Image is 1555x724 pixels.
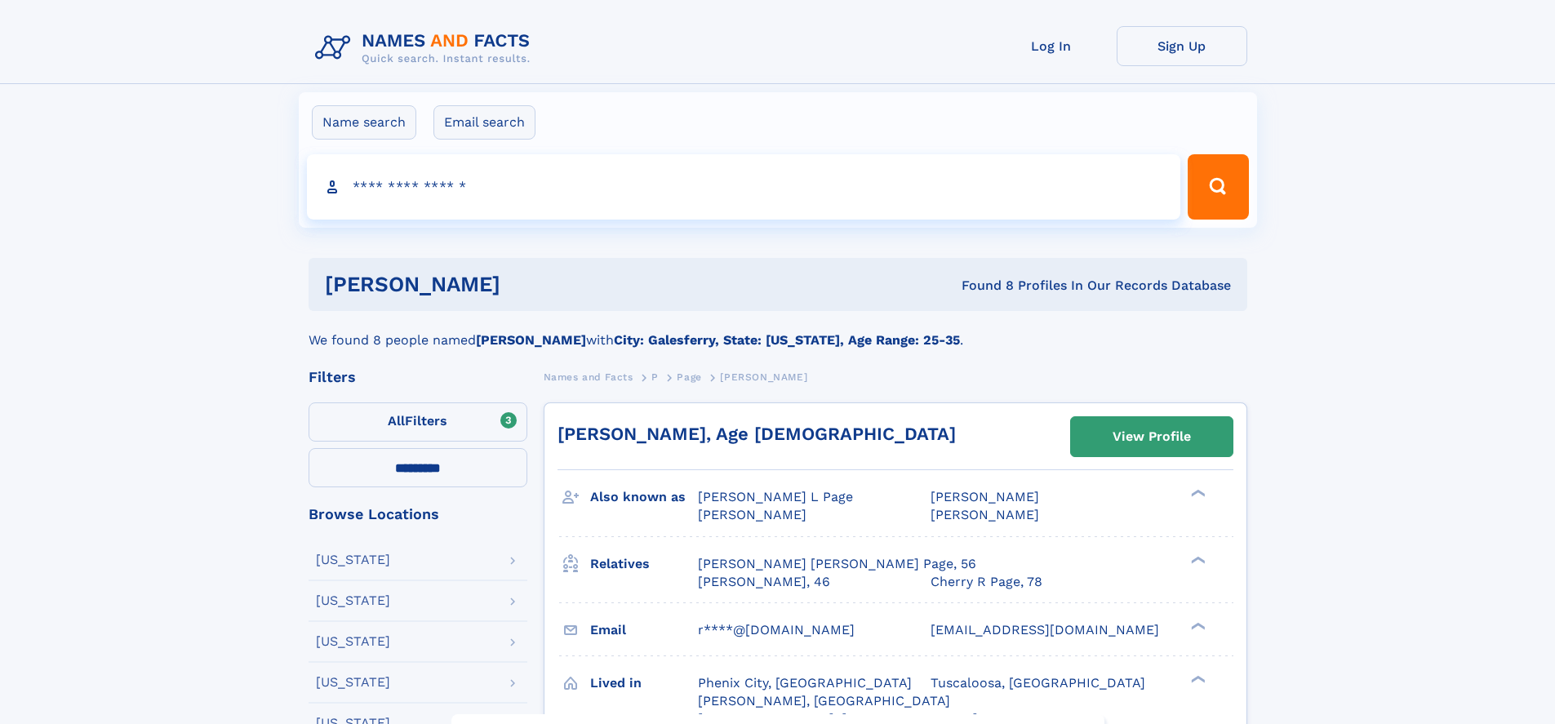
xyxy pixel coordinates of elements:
label: Name search [312,105,416,140]
a: Names and Facts [544,366,633,387]
b: City: Galesferry, State: [US_STATE], Age Range: 25-35 [614,332,960,348]
div: [US_STATE] [316,676,390,689]
span: Page [677,371,701,383]
input: search input [307,154,1181,220]
span: [PERSON_NAME] [931,507,1039,522]
div: Browse Locations [309,507,527,522]
a: P [651,366,659,387]
h3: Also known as [590,483,698,511]
div: ❯ [1187,554,1206,565]
a: Page [677,366,701,387]
a: Log In [986,26,1117,66]
h1: [PERSON_NAME] [325,274,731,295]
div: [US_STATE] [316,553,390,566]
div: [US_STATE] [316,635,390,648]
label: Email search [433,105,535,140]
h3: Lived in [590,669,698,697]
span: [PERSON_NAME] [698,507,806,522]
span: All [388,413,405,429]
span: [PERSON_NAME] [720,371,807,383]
h3: Email [590,616,698,644]
div: ❯ [1187,673,1206,684]
span: Tuscaloosa, [GEOGRAPHIC_DATA] [931,675,1145,691]
a: Cherry R Page, 78 [931,573,1042,591]
span: [PERSON_NAME] [931,489,1039,504]
div: Filters [309,370,527,384]
div: ❯ [1187,620,1206,631]
span: P [651,371,659,383]
div: View Profile [1113,418,1191,455]
div: [US_STATE] [316,594,390,607]
div: We found 8 people named with . [309,311,1247,350]
a: View Profile [1071,417,1233,456]
div: Found 8 Profiles In Our Records Database [731,277,1231,295]
span: [PERSON_NAME] L Page [698,489,853,504]
a: [PERSON_NAME], 46 [698,573,830,591]
b: [PERSON_NAME] [476,332,586,348]
img: Logo Names and Facts [309,26,544,70]
a: [PERSON_NAME], Age [DEMOGRAPHIC_DATA] [558,424,956,444]
label: Filters [309,402,527,442]
a: Sign Up [1117,26,1247,66]
h3: Relatives [590,550,698,578]
button: Search Button [1188,154,1248,220]
span: [EMAIL_ADDRESS][DOMAIN_NAME] [931,622,1159,637]
a: [PERSON_NAME] [PERSON_NAME] Page, 56 [698,555,976,573]
span: [PERSON_NAME], [GEOGRAPHIC_DATA] [698,693,950,708]
div: ❯ [1187,488,1206,499]
span: Phenix City, [GEOGRAPHIC_DATA] [698,675,912,691]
